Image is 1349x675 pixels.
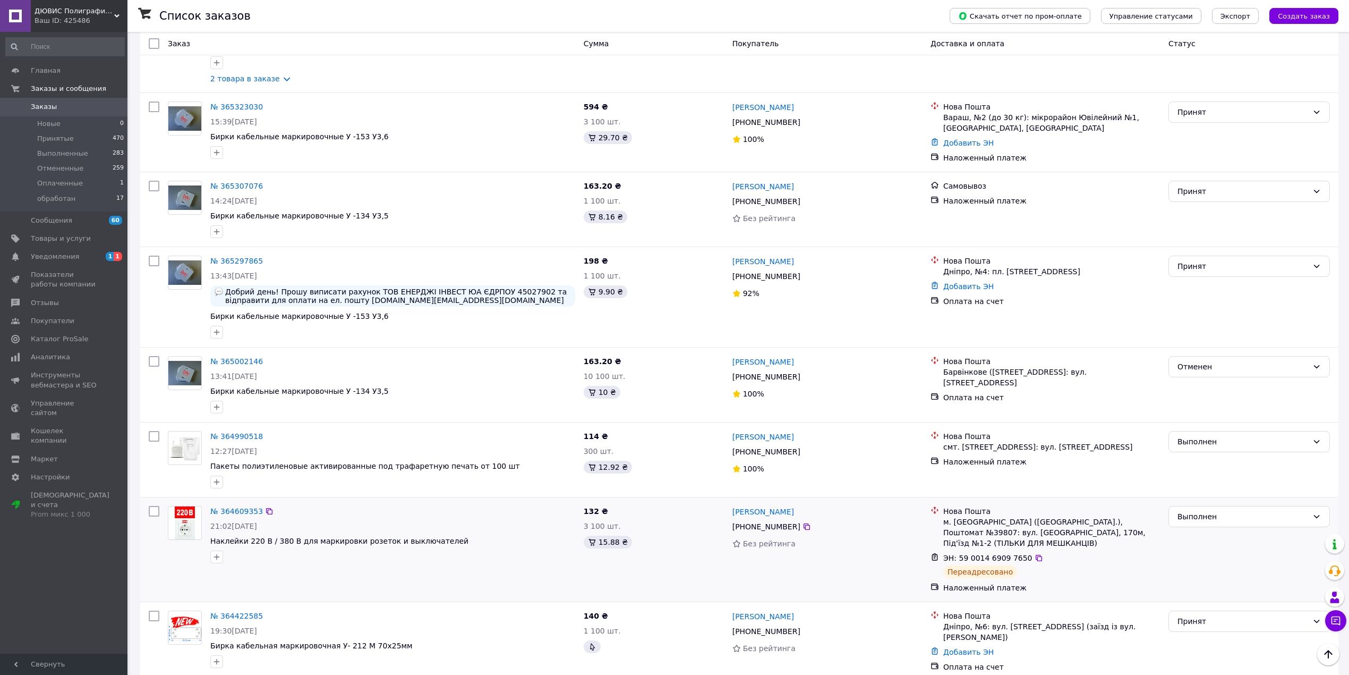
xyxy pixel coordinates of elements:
button: Управление статусами [1101,8,1201,24]
div: Дніпро, №6: вул. [STREET_ADDRESS] (заїзд із вул. [PERSON_NAME]) [943,621,1160,643]
span: Новые [37,119,61,129]
a: № 364422585 [210,612,263,620]
span: Отмененные [37,164,83,173]
img: :speech_balloon: [215,288,223,296]
span: 114 ₴ [584,432,608,441]
a: [PERSON_NAME] [732,507,794,517]
span: ДЮВИС Полиграфическая Компания [35,6,114,16]
span: 300 шт. [584,447,614,455]
span: Статус [1168,39,1196,48]
a: № 365297865 [210,257,263,265]
span: Заказы и сообщения [31,84,106,94]
span: Доставка и оплата [930,39,1004,48]
a: Фото товару [168,611,202,645]
span: 21:02[DATE] [210,522,257,530]
div: Наложенный платеж [943,583,1160,593]
img: Фото товару [168,106,201,131]
div: Принят [1177,615,1308,627]
div: Нова Пошта [943,102,1160,112]
a: Добавить ЭН [943,648,994,656]
button: Наверх [1317,643,1339,665]
span: 10 100 шт. [584,372,626,381]
span: Покупатель [732,39,779,48]
span: 132 ₴ [584,507,608,516]
button: Экспорт [1212,8,1259,24]
span: Аналитика [31,352,70,362]
span: 100% [743,465,764,473]
span: 140 ₴ [584,612,608,620]
div: Наложенный платеж [943,153,1160,163]
span: Заказы [31,102,57,112]
span: Скачать отчет по пром-оплате [958,11,1082,21]
span: 1 100 шт. [584,627,621,635]
span: 100% [743,390,764,398]
span: Заказ [168,39,190,48]
span: 100% [743,135,764,144]
div: Принят [1177,106,1308,118]
span: [PHONE_NUMBER] [732,118,800,126]
span: Маркет [31,454,58,464]
a: № 365002146 [210,357,263,366]
span: 12:27[DATE] [210,447,257,455]
div: Выполнен [1177,511,1308,522]
img: Фото товару [168,185,201,210]
div: 29.70 ₴ [584,131,632,144]
div: Нова Пошта [943,506,1160,517]
span: [PHONE_NUMBER] [732,627,800,636]
a: Фото товару [168,256,202,290]
span: [PHONE_NUMBER] [732,522,800,531]
span: 1 100 шт. [584,272,621,280]
span: 259 [113,164,124,173]
div: Оплата на счет [943,662,1160,672]
div: 9.90 ₴ [584,285,627,298]
a: Наклейки 220 В / 380 В для маркировки розеток и выключателей [210,537,468,545]
span: 15:39[DATE] [210,117,257,126]
a: [PERSON_NAME] [732,611,794,622]
div: 12.92 ₴ [584,461,632,474]
span: 1 [114,252,122,261]
div: Барвінкове ([STREET_ADDRESS]: вул. [STREET_ADDRESS] [943,367,1160,388]
span: Бирки кабельные маркировочные У -153 У3,6 [210,312,389,320]
a: Фото товару [168,181,202,215]
span: обработан [37,194,75,204]
div: м. [GEOGRAPHIC_DATA] ([GEOGRAPHIC_DATA].), Поштомат №39807: вул. [GEOGRAPHIC_DATA], 170м, Під'їзд... [943,517,1160,549]
div: Вараш, №2 (до 30 кг): мікрорайон Ювілейний №1, [GEOGRAPHIC_DATA], [GEOGRAPHIC_DATA] [943,112,1160,133]
div: Нова Пошта [943,256,1160,266]
span: 163.20 ₴ [584,182,621,190]
div: Нова Пошта [943,611,1160,621]
a: № 364609353 [210,507,263,516]
span: Отзывы [31,298,59,308]
span: Каталог ProSale [31,334,88,344]
div: Оплата на счет [943,392,1160,403]
span: Создать заказ [1278,12,1330,20]
span: Кошелек компании [31,426,98,445]
div: Нова Пошта [943,356,1160,367]
span: 60 [109,216,122,225]
a: [PERSON_NAME] [732,357,794,367]
img: Фото товару [168,260,201,285]
div: Наложенный платеж [943,196,1160,206]
img: Фото товару [168,361,201,386]
span: 283 [113,149,124,158]
span: 19:30[DATE] [210,627,257,635]
a: Создать заказ [1259,11,1338,20]
div: Нова Пошта [943,431,1160,442]
span: Покупатели [31,316,74,326]
a: 2 товара в заказе [210,74,280,83]
div: Принят [1177,260,1308,272]
a: Фото товару [168,506,202,540]
a: Пакеты полиэтиленовые активированные под трафаретную печать от 100 шт [210,462,520,470]
div: 10 ₴ [584,386,620,399]
span: Бирки кабельные маркировочные У -153 У3,6 [210,132,389,141]
span: Товары и услуги [31,234,91,243]
span: 1 100 шт. [584,197,621,205]
div: 8.16 ₴ [584,210,627,223]
span: 13:43[DATE] [210,272,257,280]
span: 1 [120,179,124,188]
div: Выполнен [1177,436,1308,448]
div: смт. [STREET_ADDRESS]: вул. [STREET_ADDRESS] [943,442,1160,452]
span: Уведомления [31,252,79,261]
img: Фото товару [168,435,201,461]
